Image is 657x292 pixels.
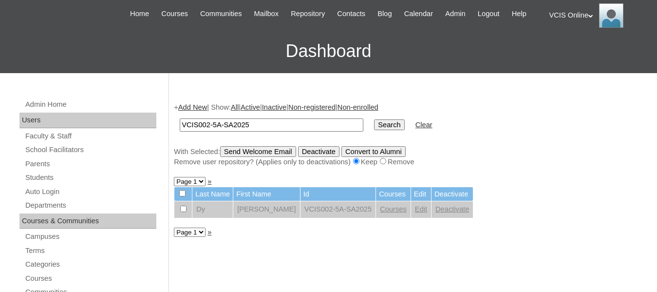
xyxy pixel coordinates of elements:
a: Active [241,103,260,111]
a: Campuses [24,231,156,243]
span: Admin [445,8,466,19]
a: Contacts [332,8,370,19]
input: Search [374,119,404,130]
a: Non-enrolled [338,103,378,111]
td: First Name [233,187,300,201]
td: Courses [376,187,411,201]
a: School Facilitators [24,144,156,156]
span: Courses [161,8,188,19]
input: Search [180,118,363,132]
input: Deactivate [298,146,339,157]
a: Add New [178,103,207,111]
a: Inactive [262,103,287,111]
a: Admin [440,8,470,19]
a: Mailbox [249,8,284,19]
span: Logout [478,8,500,19]
div: Users [19,113,156,128]
td: VCIS002-5A-SA2025 [300,201,376,218]
span: Help [512,8,526,19]
a: Calendar [399,8,438,19]
h3: Dashboard [5,29,652,73]
td: Dy [192,201,233,218]
div: + | Show: | | | | [174,102,647,167]
span: Calendar [404,8,433,19]
td: [PERSON_NAME] [233,201,300,218]
div: With Selected: [174,146,647,167]
a: » [207,228,211,236]
span: Blog [377,8,392,19]
a: Communities [195,8,247,19]
img: VCIS Online Admin [599,3,623,28]
input: Convert to Alumni [341,146,406,157]
a: Courses [24,273,156,285]
a: Auto Login [24,186,156,198]
td: Edit [411,187,431,201]
span: Home [130,8,149,19]
a: Home [125,8,154,19]
a: Non-registered [288,103,336,111]
td: Deactivate [432,187,473,201]
a: Faculty & Staff [24,130,156,142]
a: All [231,103,239,111]
a: Deactivate [435,205,469,213]
div: VCIS Online [549,3,648,28]
td: Id [300,187,376,201]
a: Courses [156,8,193,19]
span: Repository [291,8,325,19]
div: Courses & Communities [19,214,156,229]
td: Last Name [192,187,233,201]
a: Blog [373,8,396,19]
a: Edit [415,205,427,213]
div: Remove user repository? (Applies only to deactivations) Keep Remove [174,157,647,167]
a: Admin Home [24,98,156,111]
a: Parents [24,158,156,170]
a: Terms [24,245,156,257]
a: Departments [24,199,156,212]
a: Courses [380,205,407,213]
a: Categories [24,258,156,271]
a: Clear [415,121,432,129]
a: Students [24,172,156,184]
a: Logout [473,8,505,19]
span: Contacts [337,8,365,19]
a: » [207,177,211,185]
input: Send Welcome Email [220,146,296,157]
span: Mailbox [254,8,279,19]
span: Communities [200,8,242,19]
a: Help [507,8,531,19]
a: Repository [286,8,330,19]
